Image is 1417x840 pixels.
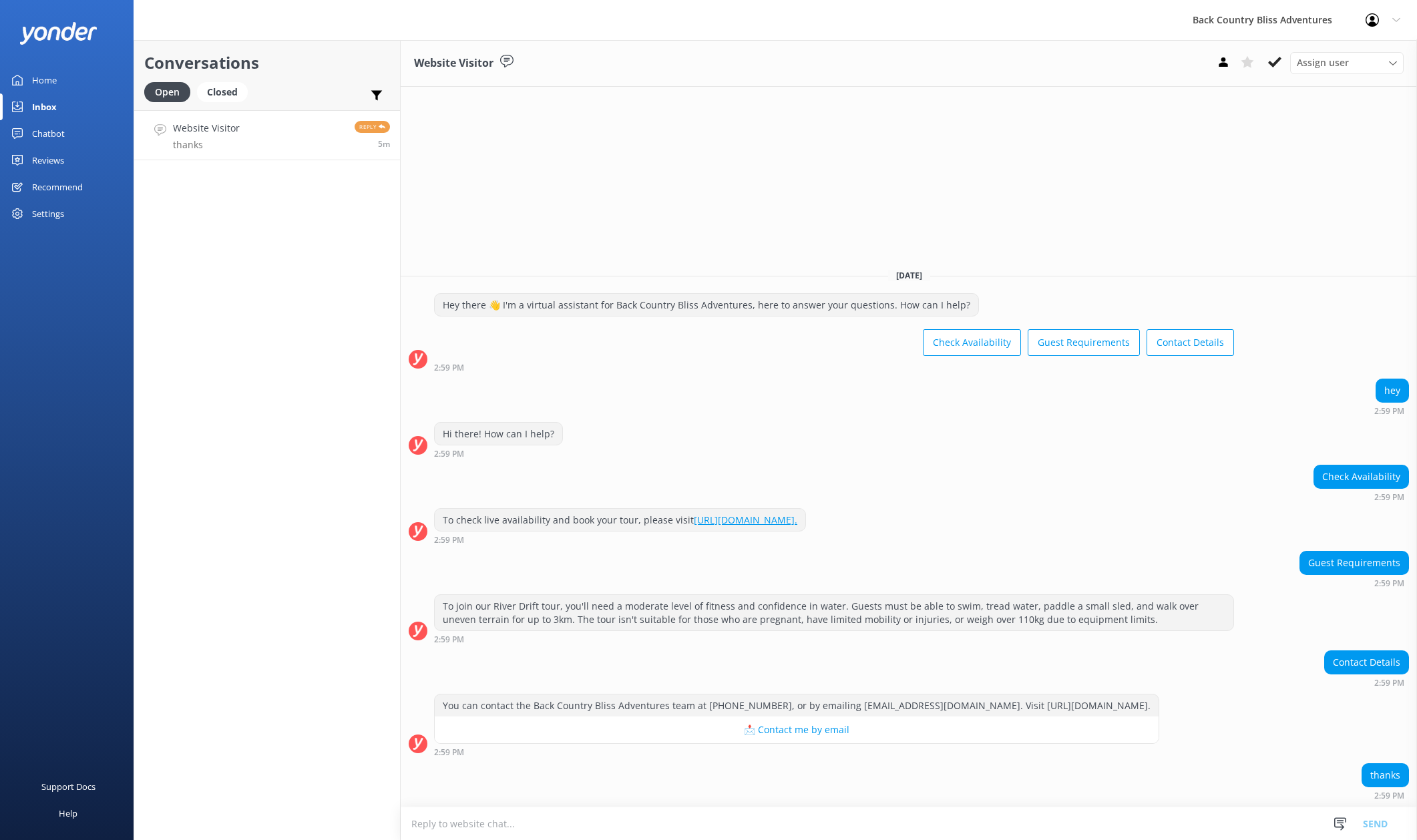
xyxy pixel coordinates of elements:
button: Check Availability [923,329,1021,356]
div: 02:59pm 18-Aug-2025 (UTC +10:00) Australia/Brisbane [1362,791,1409,800]
button: 📩 Contact me by email [435,716,1159,743]
strong: 2:59 PM [1374,493,1404,501]
div: 02:59pm 18-Aug-2025 (UTC +10:00) Australia/Brisbane [1299,578,1409,588]
strong: 2:59 PM [1374,679,1404,687]
div: Reviews [32,147,64,174]
img: yonder-white-logo.png [20,22,97,44]
strong: 2:59 PM [434,364,464,372]
div: Inbox [32,93,57,120]
div: Recommend [32,174,83,200]
div: Hey there 👋 I'm a virtual assistant for Back Country Bliss Adventures, here to answer your questi... [435,294,978,317]
a: [URL][DOMAIN_NAME]. [694,513,797,526]
strong: 2:59 PM [1374,407,1404,415]
h2: Conversations [144,50,390,75]
div: 02:59pm 18-Aug-2025 (UTC +10:00) Australia/Brisbane [434,363,1234,372]
div: 02:59pm 18-Aug-2025 (UTC +10:00) Australia/Brisbane [434,535,806,544]
div: 02:59pm 18-Aug-2025 (UTC +10:00) Australia/Brisbane [434,449,563,458]
div: Home [32,67,57,93]
strong: 2:59 PM [434,636,464,644]
div: thanks [1362,764,1408,787]
div: Assign User [1290,52,1404,73]
a: Closed [197,84,254,99]
div: To check live availability and book your tour, please visit [435,509,805,532]
div: 02:59pm 18-Aug-2025 (UTC +10:00) Australia/Brisbane [434,634,1234,644]
span: 02:59pm 18-Aug-2025 (UTC +10:00) Australia/Brisbane [378,138,390,150]
div: Check Availability [1314,465,1408,488]
h4: Website Visitor [173,121,240,136]
span: Reply [355,121,390,133]
div: You can contact the Back Country Bliss Adventures team at [PHONE_NUMBER], or by emailing [EMAIL_A... [435,694,1159,717]
strong: 2:59 PM [434,749,464,757]
div: 02:59pm 18-Aug-2025 (UTC +10:00) Australia/Brisbane [1324,678,1409,687]
div: hey [1376,379,1408,402]
div: Support Docs [41,773,95,800]
button: Guest Requirements [1028,329,1140,356]
div: 02:59pm 18-Aug-2025 (UTC +10:00) Australia/Brisbane [1313,492,1409,501]
div: 02:59pm 18-Aug-2025 (UTC +10:00) Australia/Brisbane [1374,406,1409,415]
strong: 2:59 PM [434,536,464,544]
strong: 2:59 PM [434,450,464,458]
span: Assign user [1297,55,1349,70]
a: Open [144,84,197,99]
div: 02:59pm 18-Aug-2025 (UTC +10:00) Australia/Brisbane [434,747,1159,757]
strong: 2:59 PM [1374,580,1404,588]
div: Help [59,800,77,827]
div: Guest Requirements [1300,552,1408,574]
div: To join our River Drift tour, you'll need a moderate level of fitness and confidence in water. Gu... [435,595,1233,630]
div: Chatbot [32,120,65,147]
strong: 2:59 PM [1374,792,1404,800]
div: Open [144,82,190,102]
span: [DATE] [888,270,930,281]
div: Closed [197,82,248,102]
div: Hi there! How can I help? [435,423,562,445]
p: thanks [173,139,240,151]
h3: Website Visitor [414,55,493,72]
div: Settings [32,200,64,227]
button: Contact Details [1147,329,1234,356]
a: Website VisitorthanksReply5m [134,110,400,160]
div: Contact Details [1325,651,1408,674]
